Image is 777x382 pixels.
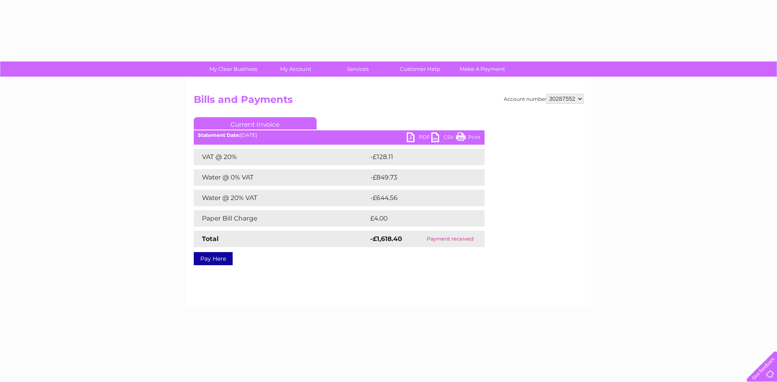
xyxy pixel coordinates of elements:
a: Current Invoice [194,117,317,130]
div: Account number [504,94,584,104]
td: -£849.73 [368,169,471,186]
a: Customer Help [386,61,454,77]
strong: -£1,618.40 [370,235,402,243]
h2: Bills and Payments [194,94,584,109]
td: £4.00 [368,210,466,227]
a: PDF [407,132,431,144]
a: My Clear Business [199,61,267,77]
a: CSV [431,132,456,144]
a: Make A Payment [449,61,516,77]
a: Pay Here [194,252,233,265]
td: VAT @ 20% [194,149,368,165]
b: Statement Date: [198,132,240,138]
div: [DATE] [194,132,485,138]
a: Services [324,61,392,77]
a: Print [456,132,480,144]
td: -£644.56 [368,190,471,206]
td: Water @ 20% VAT [194,190,368,206]
td: Water @ 0% VAT [194,169,368,186]
td: Paper Bill Charge [194,210,368,227]
strong: Total [202,235,219,243]
a: My Account [262,61,329,77]
td: Payment received [416,231,484,247]
td: -£128.11 [368,149,469,165]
